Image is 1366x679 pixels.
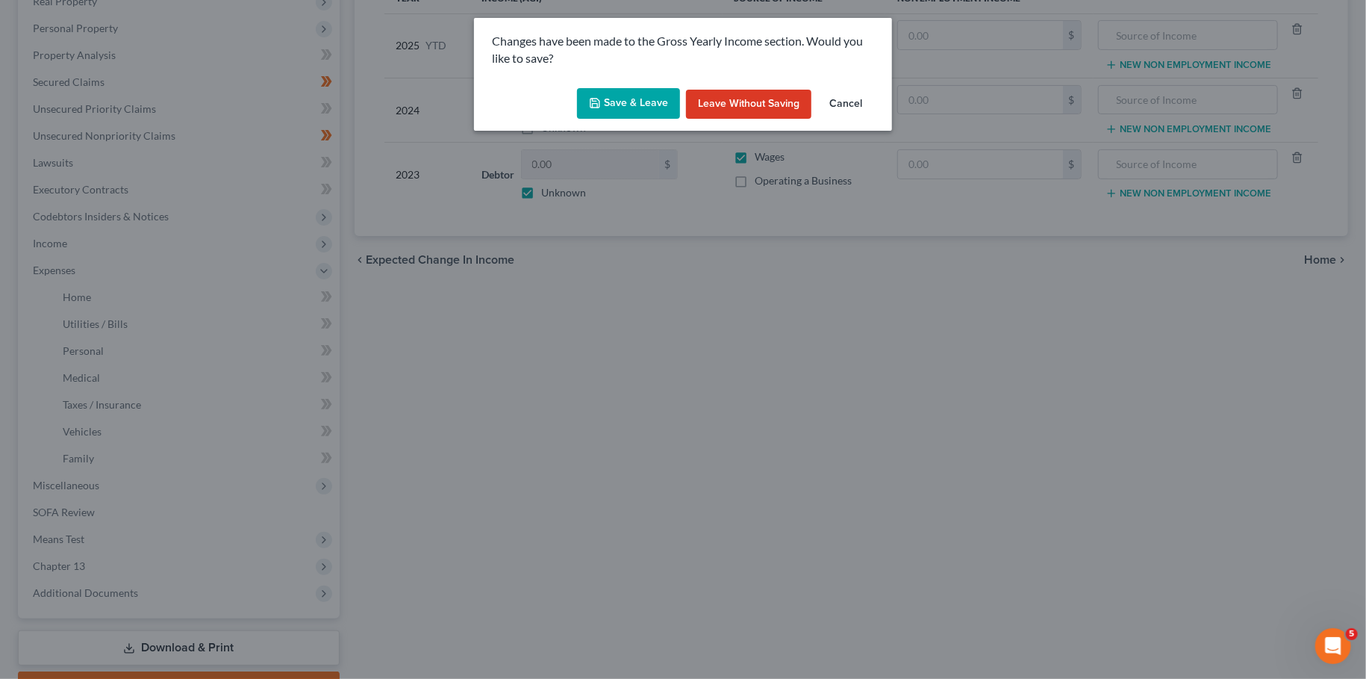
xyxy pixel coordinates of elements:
[577,88,680,120] button: Save & Leave
[492,33,874,67] p: Changes have been made to the Gross Yearly Income section. Would you like to save?
[1346,628,1358,640] span: 5
[686,90,811,120] button: Leave without Saving
[817,90,874,120] button: Cancel
[1315,628,1351,664] iframe: Intercom live chat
